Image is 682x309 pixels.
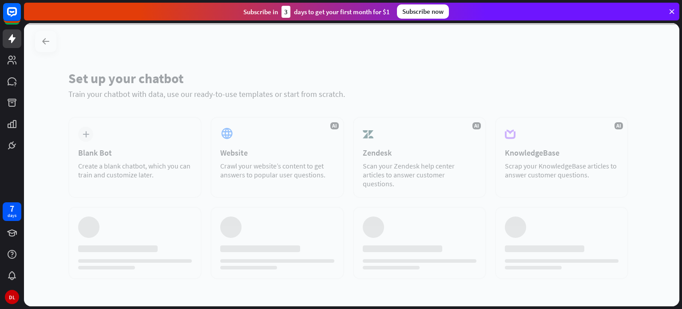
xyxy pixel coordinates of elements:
[282,6,290,18] div: 3
[10,205,14,213] div: 7
[5,290,19,304] div: DL
[3,202,21,221] a: 7 days
[243,6,390,18] div: Subscribe in days to get your first month for $1
[397,4,449,19] div: Subscribe now
[8,213,16,219] div: days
